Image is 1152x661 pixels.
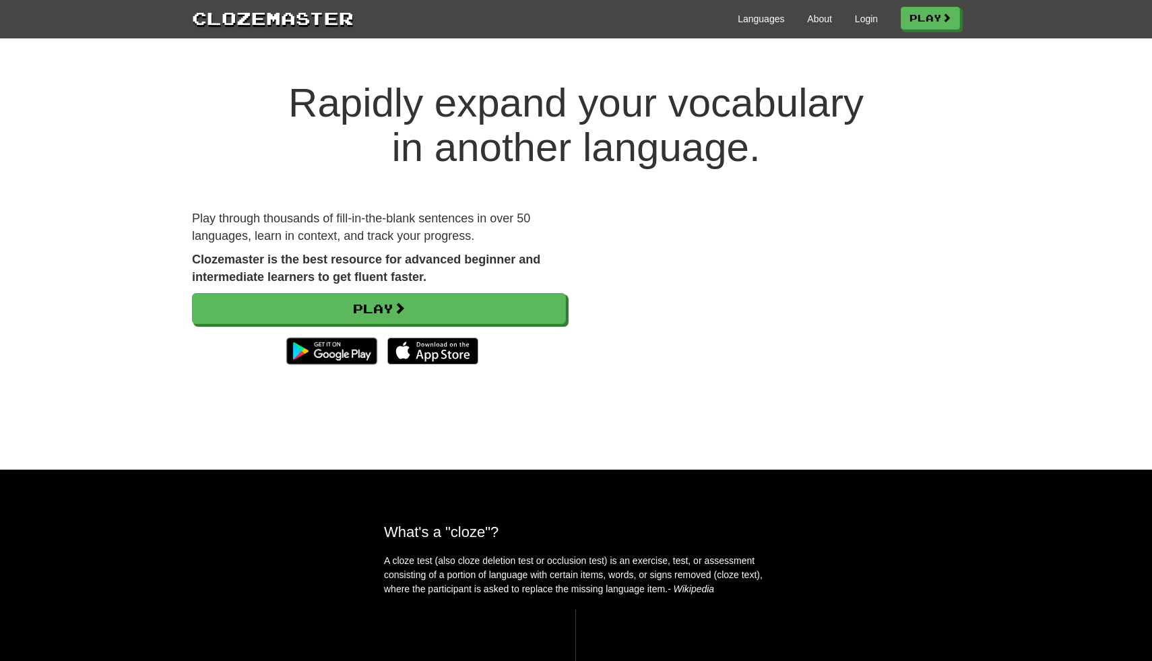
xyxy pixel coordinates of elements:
[384,524,768,540] h2: What's a "cloze"?
[192,210,566,245] p: Play through thousands of fill-in-the-blank sentences in over 50 languages, learn in context, and...
[384,554,768,596] p: A cloze test (also cloze deletion test or occlusion test) is an exercise, test, or assessment con...
[668,584,714,594] em: - Wikipedia
[192,5,354,30] a: Clozemaster
[387,338,478,365] img: Download_on_the_App_Store_Badge_US-UK_135x40-25178aeef6eb6b83b96f5f2d004eda3bffbb37122de64afbaef7...
[807,12,832,26] a: About
[192,253,540,284] strong: Clozemaster is the best resource for advanced beginner and intermediate learners to get fluent fa...
[738,12,784,26] a: Languages
[280,331,384,371] img: Get it on Google Play
[855,12,878,26] a: Login
[192,293,566,324] a: Play
[901,7,960,30] a: Play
